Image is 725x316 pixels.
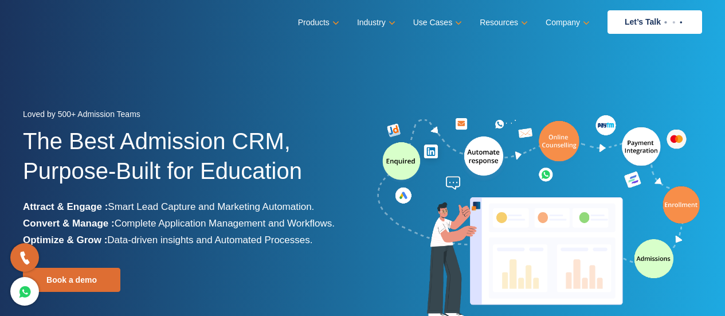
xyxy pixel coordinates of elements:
b: Optimize & Grow : [23,235,107,245]
span: Data-driven insights and Automated Processes. [107,235,312,245]
a: Products [298,14,337,31]
h1: The Best Admission CRM, Purpose-Built for Education [23,126,354,198]
div: Loved by 500+ Admission Teams [23,106,354,126]
a: Company [546,14,587,31]
a: Resources [480,14,526,31]
span: Complete Application Management and Workflows. [115,218,335,229]
a: Use Cases [413,14,460,31]
a: Book a demo [23,268,120,292]
a: Let’s Talk [608,10,702,34]
b: Convert & Manage : [23,218,115,229]
span: Smart Lead Capture and Marketing Automation. [108,201,314,212]
b: Attract & Engage : [23,201,108,212]
a: Industry [357,14,393,31]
